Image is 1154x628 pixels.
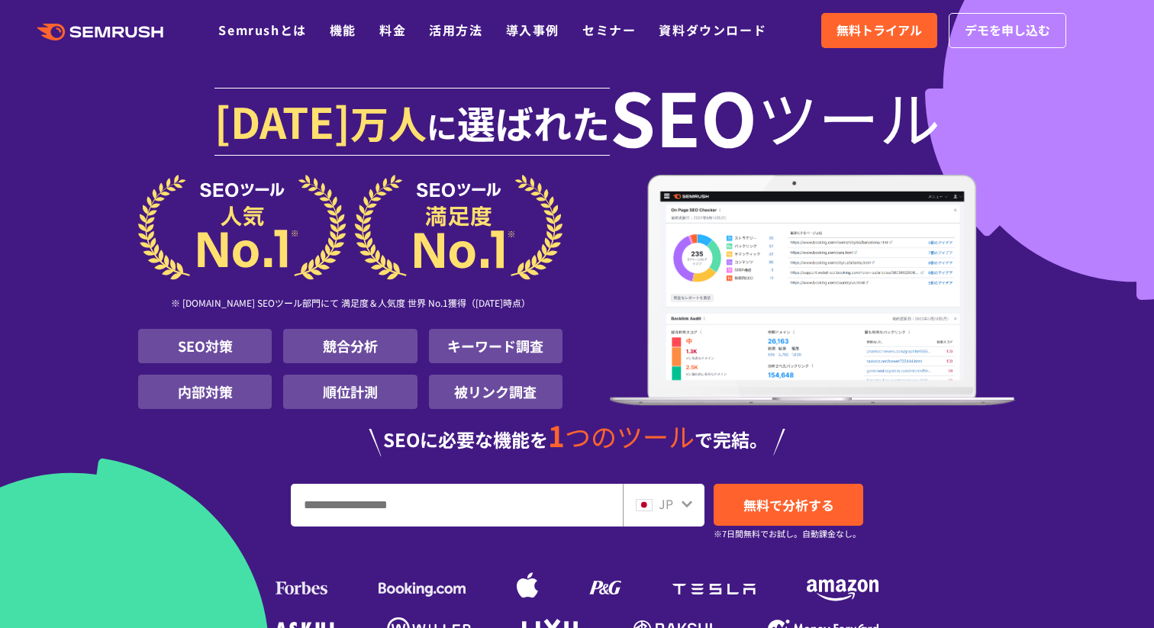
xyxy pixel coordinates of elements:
a: 資料ダウンロード [659,21,766,39]
span: 無料トライアル [836,21,922,40]
li: SEO対策 [138,329,272,363]
span: SEO [610,85,757,147]
span: JP [659,494,673,513]
a: セミナー [582,21,636,39]
div: SEOに必要な機能を [138,421,1016,456]
div: ※ [DOMAIN_NAME] SEOツール部門にて 満足度＆人気度 世界 No.1獲得（[DATE]時点） [138,280,562,329]
a: 機能 [330,21,356,39]
a: 無料で分析する [714,484,863,526]
li: 競合分析 [283,329,417,363]
a: 導入事例 [506,21,559,39]
a: 無料トライアル [821,13,937,48]
a: Semrushとは [218,21,306,39]
a: 料金 [379,21,406,39]
span: [DATE] [214,90,350,151]
a: デモを申し込む [949,13,1066,48]
a: 活用方法 [429,21,482,39]
input: URL、キーワードを入力してください [292,485,622,526]
span: 1 [548,414,565,456]
span: ツール [757,85,940,147]
li: 内部対策 [138,375,272,409]
span: に [427,104,457,148]
small: ※7日間無料でお試し。自動課金なし。 [714,527,861,541]
span: つのツール [565,417,695,455]
li: 順位計測 [283,375,417,409]
span: で完結。 [695,426,768,452]
span: 無料で分析する [743,495,834,514]
li: 被リンク調査 [429,375,562,409]
span: 選ばれた [457,95,610,150]
span: 万人 [350,95,427,150]
span: デモを申し込む [965,21,1050,40]
li: キーワード調査 [429,329,562,363]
